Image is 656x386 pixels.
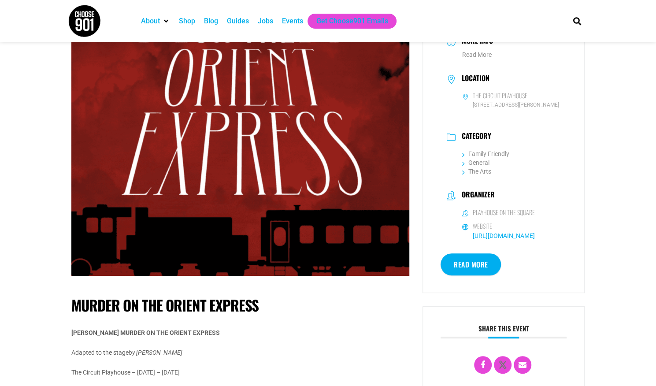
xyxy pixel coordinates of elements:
[204,16,218,26] a: Blog
[316,16,388,26] a: Get Choose901 Emails
[494,356,511,374] a: X Social Network
[137,14,174,29] div: About
[227,16,249,26] a: Guides
[462,51,492,58] a: Read More
[129,349,182,356] em: by [PERSON_NAME]
[473,92,527,100] h6: The Circuit Playhouse
[474,356,492,374] a: Share on Facebook
[71,297,409,314] h1: MURDER ON THE ORIENT EXPRESS
[473,208,535,216] h6: Playhouse on the Square
[71,367,409,378] p: The Circuit Playhouse – [DATE] – [DATE]
[441,324,567,338] h3: Share this event
[473,222,492,230] h6: Website
[137,14,558,29] nav: Main nav
[441,253,501,275] a: Read More
[473,232,535,239] a: [URL][DOMAIN_NAME]
[457,132,491,142] h3: Category
[141,16,160,26] a: About
[71,347,409,358] p: Adapted to the stage
[457,190,495,201] h3: Organizer
[71,329,220,336] strong: [PERSON_NAME] MURDER ON THE ORIENT EXPRESS
[179,16,195,26] a: Shop
[570,14,584,28] div: Search
[514,356,531,374] a: Email
[462,159,489,166] a: General
[457,74,489,85] h3: Location
[462,150,509,157] a: Family Friendly
[462,101,561,109] span: [STREET_ADDRESS][PERSON_NAME]
[258,16,273,26] a: Jobs
[282,16,303,26] a: Events
[462,168,491,175] a: The Arts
